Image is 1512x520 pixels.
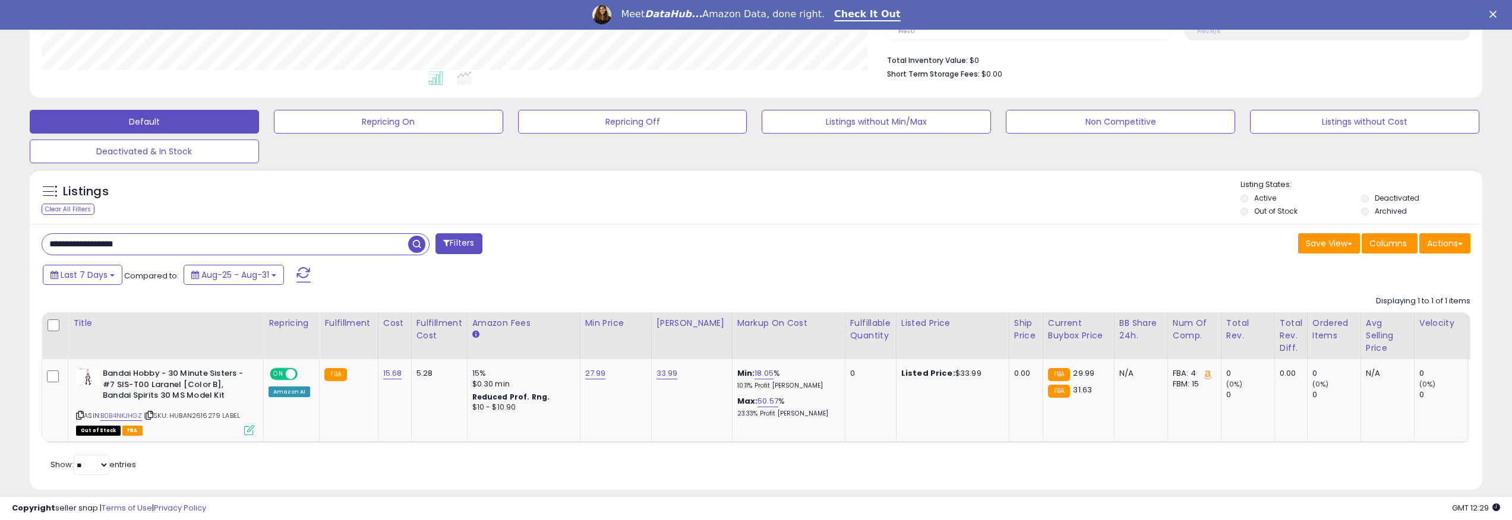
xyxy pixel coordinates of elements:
[1369,237,1407,249] span: Columns
[592,5,611,24] img: Profile image for Georgie
[1366,368,1405,379] div: N/A
[656,317,727,329] div: [PERSON_NAME]
[737,368,836,390] div: %
[732,312,845,359] th: The percentage added to the cost of goods (COGS) that forms the calculator for Min & Max prices.
[383,367,402,379] a: 15.68
[1312,368,1361,379] div: 0
[1419,389,1467,400] div: 0
[901,317,1004,329] div: Listed Price
[757,395,778,407] a: 50.57
[416,368,458,379] div: 5.28
[12,502,55,513] strong: Copyright
[184,265,284,285] button: Aug-25 - Aug-31
[1375,193,1419,203] label: Deactivated
[1254,206,1298,216] label: Out of Stock
[472,329,479,340] small: Amazon Fees.
[755,367,774,379] a: 18.05
[154,502,206,513] a: Privacy Policy
[850,317,891,342] div: Fulfillable Quantity
[43,265,122,285] button: Last 7 Days
[102,502,152,513] a: Terms of Use
[472,402,571,413] div: $10 - $10.90
[61,269,108,281] span: Last 7 Days
[324,368,346,381] small: FBA
[76,368,254,434] div: ASIN:
[269,386,310,397] div: Amazon AI
[1312,379,1329,389] small: (0%)
[274,110,503,134] button: Repricing On
[981,68,1002,80] span: $0.00
[1489,11,1501,18] div: Close
[1173,317,1216,342] div: Num of Comp.
[1048,368,1070,381] small: FBA
[1250,110,1479,134] button: Listings without Cost
[30,110,259,134] button: Default
[1376,296,1470,307] div: Displaying 1 to 1 of 1 items
[737,382,836,390] p: 10.11% Profit [PERSON_NAME]
[762,110,991,134] button: Listings without Min/Max
[1226,389,1274,400] div: 0
[1073,367,1094,379] span: 29.99
[1240,179,1482,191] p: Listing States:
[30,139,259,163] button: Deactivated & In Stock
[1119,368,1159,379] div: N/A
[518,110,747,134] button: Repricing Off
[1226,379,1243,389] small: (0%)
[1419,379,1436,389] small: (0%)
[1312,317,1356,342] div: Ordered Items
[324,317,373,329] div: Fulfillment
[103,368,247,404] b: Bandai Hobby - 30 Minute Sisters - #7 SIS-T00 Laranel [Color B], Bandai Spirits 30 MS Model Kit
[1226,317,1270,342] div: Total Rev.
[1419,317,1463,329] div: Velocity
[271,369,286,379] span: ON
[737,367,755,379] b: Min:
[472,317,575,329] div: Amazon Fees
[1119,317,1163,342] div: BB Share 24h.
[1197,28,1220,35] small: Prev: N/A
[901,368,1000,379] div: $33.99
[42,204,94,215] div: Clear All Filters
[416,317,462,342] div: Fulfillment Cost
[50,459,136,470] span: Show: entries
[1452,502,1500,513] span: 2025-09-8 12:29 GMT
[12,503,206,514] div: seller snap | |
[1366,317,1409,354] div: Avg Selling Price
[1254,193,1276,203] label: Active
[144,411,240,420] span: | SKU: HUBAN2616279 LABEL
[122,426,143,436] span: FBA
[656,367,678,379] a: 33.99
[621,8,825,20] div: Meet Amazon Data, done right.
[435,233,482,254] button: Filters
[901,367,955,379] b: Listed Price:
[1014,317,1038,342] div: Ship Price
[296,369,315,379] span: OFF
[100,411,142,421] a: B0B4NKJHGZ
[1173,379,1212,389] div: FBM: 15
[887,55,968,65] b: Total Inventory Value:
[124,270,179,281] span: Compared to:
[383,317,406,329] div: Cost
[1280,317,1302,354] div: Total Rev. Diff.
[1048,317,1109,342] div: Current Buybox Price
[1419,368,1467,379] div: 0
[737,396,836,418] div: %
[1362,233,1418,253] button: Columns
[63,183,109,200] h5: Listings
[737,317,840,329] div: Markup on Cost
[201,269,269,281] span: Aug-25 - Aug-31
[472,368,571,379] div: 15%
[834,8,901,21] a: Check It Out
[1375,206,1407,216] label: Archived
[1226,368,1274,379] div: 0
[76,368,100,386] img: 31mLO0L5eNL._SL40_.jpg
[737,395,758,407] b: Max:
[850,368,887,379] div: 0
[1280,368,1298,379] div: 0.00
[887,69,980,79] b: Short Term Storage Fees:
[1014,368,1034,379] div: 0.00
[887,52,1462,66] li: $0
[76,426,121,436] span: All listings that are currently out of stock and unavailable for purchase on Amazon
[269,317,314,329] div: Repricing
[1073,384,1092,395] span: 31.63
[1173,368,1212,379] div: FBA: 4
